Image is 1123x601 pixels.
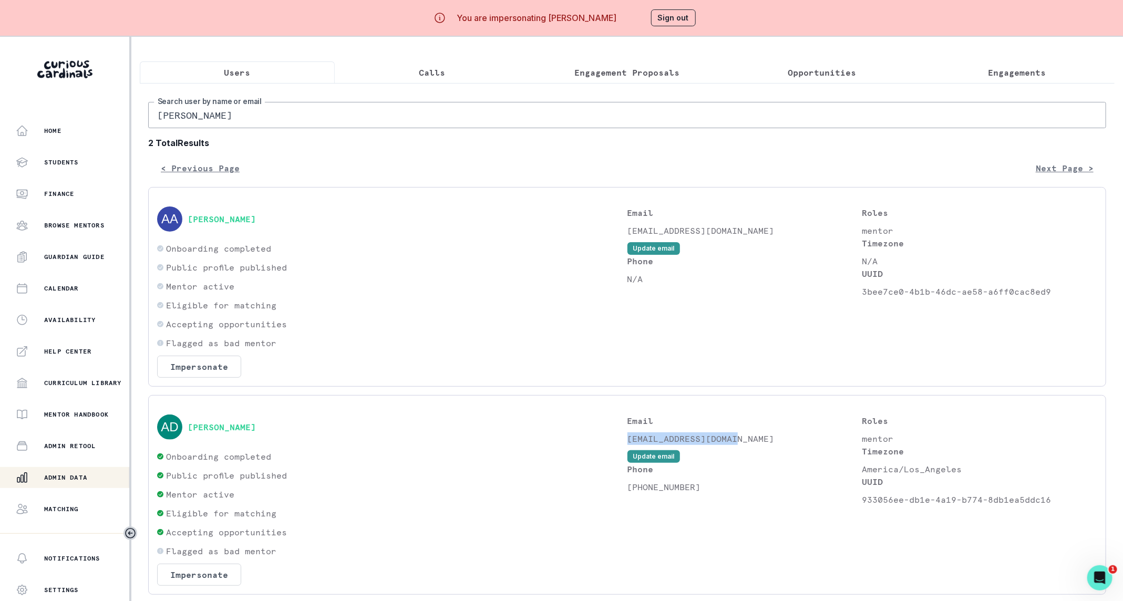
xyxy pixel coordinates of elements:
[862,493,1097,506] p: 933056ee-db1e-4a19-b774-8db1ea5ddc16
[862,463,1097,475] p: America/Los_Angeles
[627,273,862,285] p: N/A
[1109,565,1117,574] span: 1
[166,337,276,349] p: Flagged as bad mentor
[862,415,1097,427] p: Roles
[44,442,96,450] p: Admin Retool
[166,242,271,255] p: Onboarding completed
[862,432,1097,445] p: mentor
[166,507,276,520] p: Eligible for matching
[157,415,182,440] img: svg
[166,450,271,463] p: Onboarding completed
[44,347,91,356] p: Help Center
[627,450,680,463] button: Update email
[188,214,256,224] button: [PERSON_NAME]
[123,526,137,540] button: Toggle sidebar
[627,463,862,475] p: Phone
[188,422,256,432] button: [PERSON_NAME]
[44,505,79,513] p: Matching
[44,473,87,482] p: Admin Data
[651,9,696,26] button: Sign out
[627,415,862,427] p: Email
[166,299,276,312] p: Eligible for matching
[44,158,79,167] p: Students
[862,267,1097,280] p: UUID
[862,206,1097,219] p: Roles
[419,66,446,79] p: Calls
[148,158,252,179] button: < Previous Page
[575,66,680,79] p: Engagement Proposals
[627,224,862,237] p: [EMAIL_ADDRESS][DOMAIN_NAME]
[627,255,862,267] p: Phone
[988,66,1046,79] p: Engagements
[44,586,79,594] p: Settings
[166,469,287,482] p: Public profile published
[224,66,251,79] p: Users
[44,221,105,230] p: Browse Mentors
[627,432,862,445] p: [EMAIL_ADDRESS][DOMAIN_NAME]
[627,481,862,493] p: [PHONE_NUMBER]
[166,545,276,557] p: Flagged as bad mentor
[627,206,862,219] p: Email
[862,475,1097,488] p: UUID
[44,410,109,419] p: Mentor Handbook
[44,554,100,563] p: Notifications
[788,66,857,79] p: Opportunities
[44,284,79,293] p: Calendar
[157,206,182,232] img: svg
[862,255,1097,267] p: N/A
[166,526,287,538] p: Accepting opportunities
[44,316,96,324] p: Availability
[862,445,1097,458] p: Timezone
[627,242,680,255] button: Update email
[166,488,234,501] p: Mentor active
[44,379,122,387] p: Curriculum Library
[862,224,1097,237] p: mentor
[148,137,1106,149] b: 2 Total Results
[37,60,92,78] img: Curious Cardinals Logo
[1023,158,1106,179] button: Next Page >
[862,285,1097,298] p: 3bee7ce0-4b1b-46dc-ae58-a6ff0cac8ed9
[166,318,287,330] p: Accepting opportunities
[1087,565,1112,590] iframe: Intercom live chat
[44,253,105,261] p: Guardian Guide
[166,280,234,293] p: Mentor active
[44,190,74,198] p: Finance
[166,261,287,274] p: Public profile published
[862,237,1097,250] p: Timezone
[157,564,241,586] button: Impersonate
[457,12,616,24] p: You are impersonating [PERSON_NAME]
[44,127,61,135] p: Home
[157,356,241,378] button: Impersonate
